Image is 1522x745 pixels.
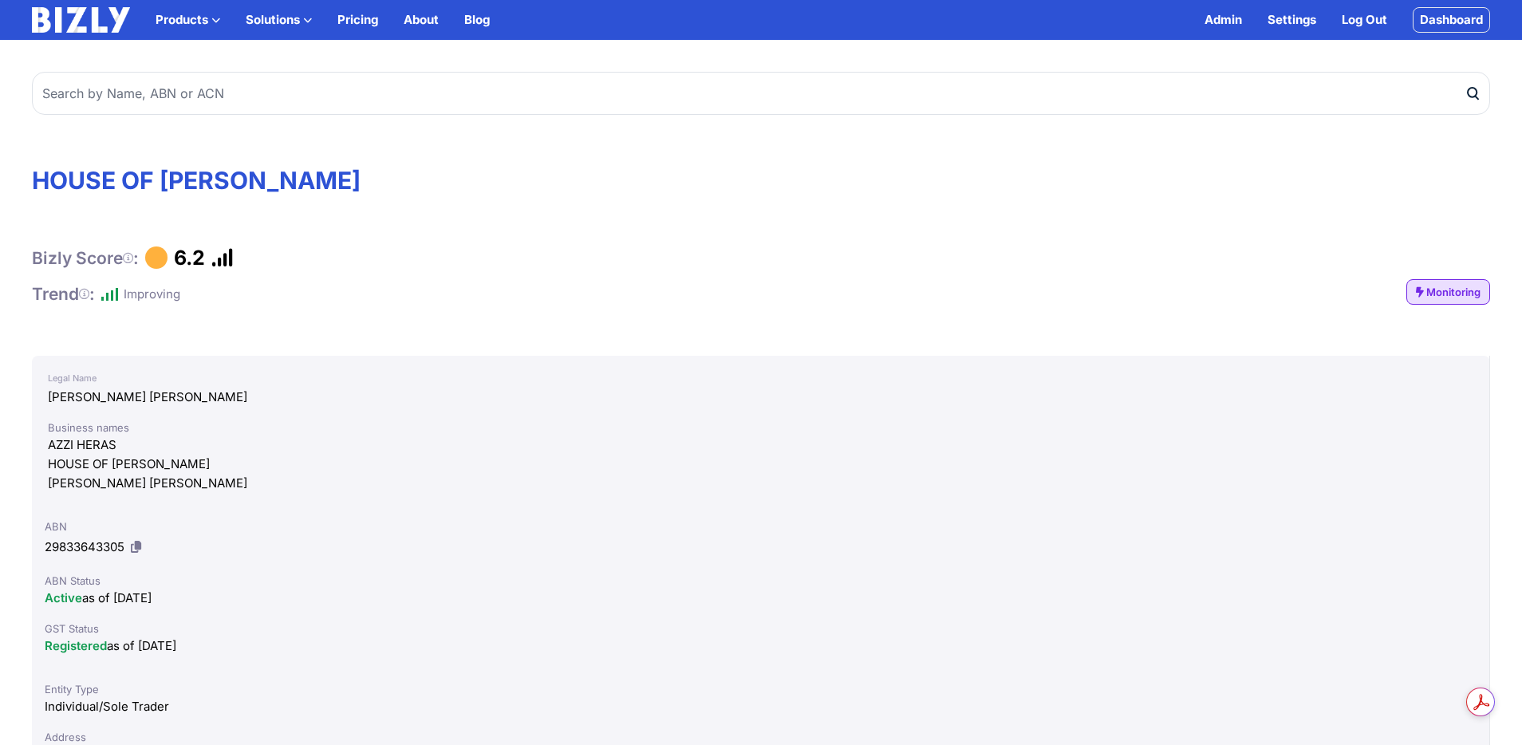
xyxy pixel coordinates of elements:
div: ABN Status [45,573,1477,589]
a: About [404,10,439,30]
h1: HOUSE OF [PERSON_NAME] [32,166,1490,195]
div: [PERSON_NAME] [PERSON_NAME] [48,388,1473,407]
div: as of [DATE] [45,589,1477,608]
div: Entity Type [45,681,1477,697]
h1: Trend : [32,283,95,305]
span: Monitoring [1426,284,1481,300]
a: Admin [1205,10,1242,30]
div: Improving [124,285,180,304]
a: Blog [464,10,490,30]
a: Settings [1268,10,1316,30]
div: GST Status [45,621,1477,637]
div: ABN [45,518,1477,534]
div: Address [45,729,1477,745]
div: Legal Name [48,369,1473,388]
span: Registered [45,638,107,653]
div: Business names [48,420,1473,436]
div: as of [DATE] [45,637,1477,656]
span: 29833643305 [45,539,124,554]
div: Individual/Sole Trader [45,697,1477,716]
div: HOUSE OF [PERSON_NAME] [48,455,1473,474]
h1: Bizly Score : [32,247,139,269]
input: Search by Name, ABN or ACN [32,72,1490,115]
button: Solutions [246,10,312,30]
a: Monitoring [1406,279,1490,305]
div: AZZI HERAS [48,436,1473,455]
a: Dashboard [1413,7,1490,33]
h1: 6.2 [174,246,205,270]
div: [PERSON_NAME] [PERSON_NAME] [48,474,1473,493]
a: Log Out [1342,10,1387,30]
a: Pricing [337,10,378,30]
button: Products [156,10,220,30]
span: Active [45,590,82,605]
